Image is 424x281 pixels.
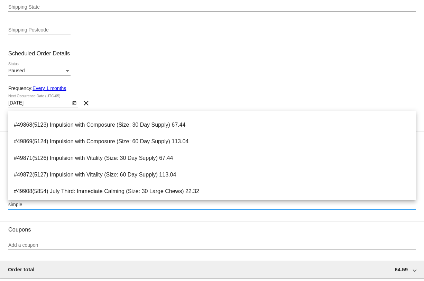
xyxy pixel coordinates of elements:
[8,68,25,73] span: Paused
[8,266,35,272] span: Order total
[8,4,416,10] input: Shipping State
[14,133,410,150] span: #49869(5124) Impulsion with Composure (Size: 60 Day Supply) 113.04
[8,68,71,74] mat-select: Status
[14,166,410,183] span: #49872(5127) Impulsion with Vitality (Size: 60 Day Supply) 113.04
[71,99,78,106] button: Open calendar
[14,117,410,133] span: #49868(5123) Impulsion with Composure (Size: 30 Day Supply) 67.44
[8,100,71,106] input: Next Occurrence Date (UTC-05)
[8,243,416,248] input: Add a coupon
[14,183,410,200] span: #49908(5854) July Third: Immediate Calming (Size: 30 Large Chews) 22.32
[8,27,71,33] input: Shipping Postcode
[8,202,416,208] input: Add an item
[82,99,90,107] mat-icon: clear
[33,85,66,91] a: Every 1 months
[8,85,416,91] div: Frequency:
[395,266,408,272] span: 64.59
[14,150,410,166] span: #49871(5126) Impulsion with Vitality (Size: 30 Day Supply) 67.44
[8,221,416,233] h3: Coupons
[8,50,416,57] h3: Scheduled Order Details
